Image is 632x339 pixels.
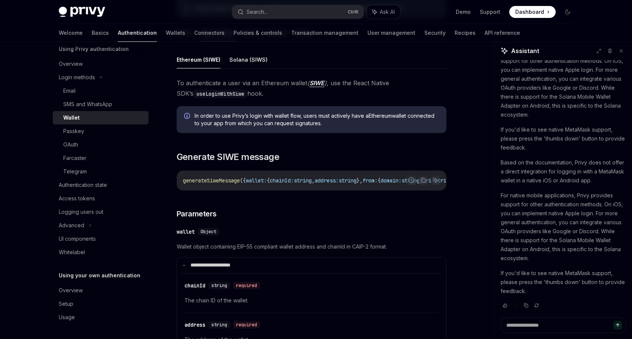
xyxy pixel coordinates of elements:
span: Ctrl K [348,9,359,15]
div: wallet [177,228,195,235]
span: string [211,283,227,289]
a: Support [480,8,500,16]
div: Passkey [63,127,84,136]
div: Authentication state [59,181,107,189]
a: Wallets [166,24,185,42]
a: Setup [53,297,149,311]
span: uri: [422,177,434,184]
a: Authentication state [53,178,149,192]
span: Object [201,229,216,235]
div: required [233,321,260,329]
a: API reference [485,24,520,42]
button: Ask AI [367,5,400,19]
button: Copy the contents from the code block [418,175,428,185]
a: User management [367,24,415,42]
span: domain: [381,177,402,184]
span: wallet: [246,177,267,184]
span: In order to use Privy’s login with wallet flow, users must actively have a Ethereum wallet connec... [195,112,439,127]
span: Wallet object containing EIP-55 compliant wallet address and chainId in CAIP-2 format. [177,242,446,251]
a: Logging users out [53,205,149,219]
div: Logging users out [59,207,103,216]
span: Assistant [511,46,539,55]
a: SIWE [309,79,324,87]
button: Solana (SIWS) [229,51,268,68]
div: Advanced [59,221,84,230]
button: Search...CtrlK [232,5,363,19]
a: Recipes [455,24,476,42]
span: string [339,177,357,184]
div: chainId [184,282,205,289]
a: Telegram [53,165,149,178]
span: Parameters [177,209,217,219]
a: Transaction management [291,24,358,42]
a: SMS and WhatsApp [53,98,149,111]
div: Login methods [59,73,95,82]
button: Send message [613,321,622,330]
a: Demo [456,8,471,16]
a: Security [424,24,446,42]
a: Farcaster [53,151,149,165]
span: To authenticate a user via an Ethereum wallet , use the React Native SDK’s hook. [177,78,446,99]
button: Ask AI [430,175,440,185]
span: address: [315,177,339,184]
a: Access tokens [53,192,149,205]
p: If you'd like to see native MetaMask support, please press the 'thumbs down' button to provide fe... [501,269,626,296]
span: string [434,177,452,184]
img: dark logo [59,7,105,17]
a: Overview [53,57,149,71]
div: Whitelabel [59,248,85,257]
div: Overview [59,59,83,68]
div: Usage [59,313,75,322]
span: string [294,177,312,184]
a: OAuth [53,138,149,151]
div: SMS and WhatsApp [63,100,112,109]
span: chainId: [270,177,294,184]
p: If you'd like to see native MetaMask support, please press the 'thumbs down' button to provide fe... [501,125,626,152]
h5: Using your own authentication [59,271,140,280]
button: Toggle dark mode [562,6,574,18]
a: Passkey [53,124,149,138]
span: The chain ID of the wallet. [184,296,439,305]
button: Ethereum (SIWE) [177,51,220,68]
span: Dashboard [515,8,544,16]
div: Farcaster [63,154,86,163]
span: { [267,177,270,184]
div: Wallet [63,113,80,122]
div: Overview [59,286,83,295]
div: required [233,282,260,289]
div: OAuth [63,140,78,149]
span: from: [363,177,378,184]
span: ({ [240,177,246,184]
div: Setup [59,299,73,308]
a: Authentication [118,24,157,42]
span: Generate SIWE message [177,151,279,163]
a: Usage [53,311,149,324]
a: Overview [53,284,149,297]
a: Wallet [53,111,149,124]
p: For native mobile applications, Privy provides support for other authentication methods. On iOS, ... [501,191,626,263]
a: Connectors [194,24,225,42]
div: UI components [59,234,96,243]
a: Policies & controls [233,24,282,42]
button: Report incorrect code [406,175,416,185]
a: Email [53,84,149,98]
a: Basics [92,24,109,42]
span: }, [357,177,363,184]
a: Whitelabel [53,246,149,259]
span: generateSiweMessage [183,177,240,184]
em: ( ) [307,79,327,87]
span: Ask AI [380,8,395,16]
div: address [184,321,205,329]
span: string [402,177,419,184]
span: , [312,177,315,184]
div: Telegram [63,167,87,176]
span: { [378,177,381,184]
div: Access tokens [59,194,95,203]
a: UI components [53,232,149,246]
p: For native mobile applications, Privy provides support for other authentication methods. On iOS, ... [501,47,626,119]
span: string [211,322,227,328]
div: Search... [247,7,268,16]
p: Based on the documentation, Privy does not offer a direct integration for logging in with a MetaM... [501,158,626,185]
a: Dashboard [509,6,556,18]
code: useLoginWithSiwe [193,90,247,98]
